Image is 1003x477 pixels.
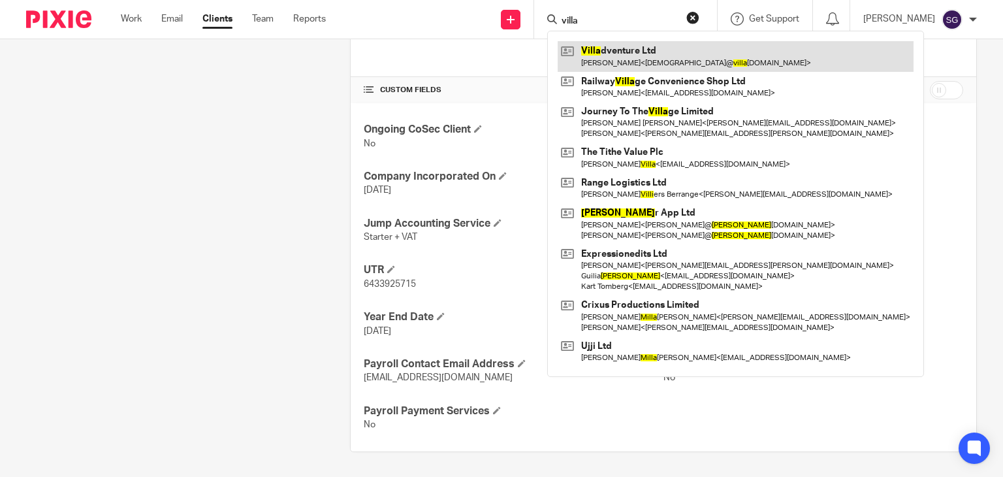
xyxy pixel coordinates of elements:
h4: Payroll Contact Email Address [364,357,663,371]
span: No [364,420,375,429]
h4: Ongoing CoSec Client [364,123,663,137]
h4: UTR [364,263,663,277]
a: Clients [202,12,232,25]
span: 6433925715 [364,280,416,289]
span: No [663,373,675,382]
p: [PERSON_NAME] [863,12,935,25]
a: Team [252,12,274,25]
img: Pixie [26,10,91,28]
h4: Jump Accounting Service [364,217,663,231]
span: [DATE] [364,186,391,195]
span: Starter + VAT [364,233,417,242]
a: Reports [293,12,326,25]
h4: Company Incorporated On [364,170,663,184]
img: svg%3E [942,9,963,30]
h4: CUSTOM FIELDS [364,85,663,95]
span: No [364,139,375,148]
input: Search [560,16,678,27]
h4: Payroll Payment Services [364,404,663,418]
a: Work [121,12,142,25]
h4: Year End Date [364,310,663,324]
button: Clear [686,11,699,24]
span: [EMAIL_ADDRESS][DOMAIN_NAME] [364,373,513,382]
a: Email [161,12,183,25]
span: [DATE] [364,327,391,336]
span: Get Support [749,14,799,24]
